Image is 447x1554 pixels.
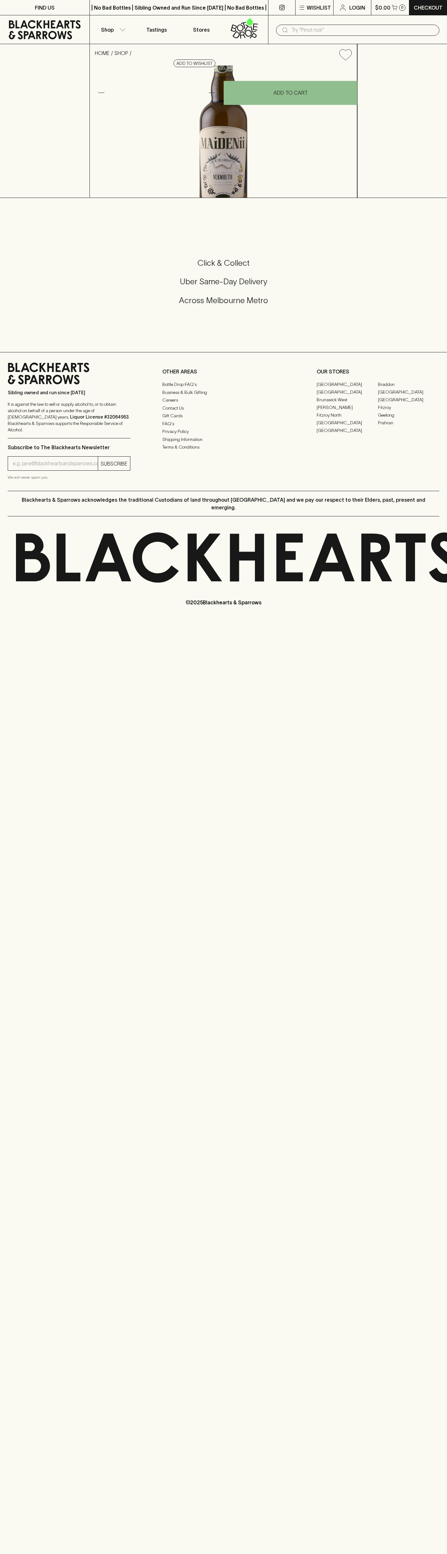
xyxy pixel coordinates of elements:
a: HOME [95,50,110,56]
a: FAQ's [162,420,285,428]
a: Geelong [378,411,439,419]
p: Subscribe to The Blackhearts Newsletter [8,443,130,451]
a: [GEOGRAPHIC_DATA] [378,388,439,396]
button: Add to wishlist [337,47,354,63]
p: We will never spam you [8,474,130,481]
p: Stores [193,26,210,34]
a: Gift Cards [162,412,285,420]
a: [PERSON_NAME] [317,404,378,411]
button: SUBSCRIBE [98,457,130,470]
p: Checkout [414,4,443,12]
a: [GEOGRAPHIC_DATA] [317,381,378,388]
p: Wishlist [307,4,331,12]
a: Contact Us [162,404,285,412]
a: Braddon [378,381,439,388]
strong: Liquor License #32064953 [70,414,129,420]
a: Shipping Information [162,436,285,443]
p: Sibling owned and run since [DATE] [8,389,130,396]
a: [GEOGRAPHIC_DATA] [317,427,378,434]
p: It is against the law to sell or supply alcohol to, or to obtain alcohol on behalf of a person un... [8,401,130,433]
h5: Click & Collect [8,258,439,268]
button: ADD TO CART [224,81,357,105]
img: 3408.png [90,66,357,198]
input: e.g. jane@blackheartsandsparrows.com.au [13,459,98,469]
a: SHOP [114,50,128,56]
div: Call to action block [8,232,439,339]
a: Fitzroy North [317,411,378,419]
p: Tastings [146,26,167,34]
a: Stores [179,15,224,44]
p: 0 [401,6,404,9]
a: Tastings [134,15,179,44]
a: [GEOGRAPHIC_DATA] [378,396,439,404]
button: Shop [90,15,135,44]
a: Careers [162,396,285,404]
p: Login [349,4,365,12]
input: Try "Pinot noir" [291,25,434,35]
p: SUBSCRIBE [101,460,127,467]
p: FIND US [35,4,55,12]
a: [GEOGRAPHIC_DATA] [317,388,378,396]
a: Privacy Policy [162,428,285,436]
a: Bottle Drop FAQ's [162,381,285,388]
h5: Across Melbourne Metro [8,295,439,306]
p: $0.00 [375,4,390,12]
a: Fitzroy [378,404,439,411]
p: Shop [101,26,114,34]
a: Terms & Conditions [162,443,285,451]
h5: Uber Same-Day Delivery [8,276,439,287]
p: OUR STORES [317,368,439,375]
a: Prahran [378,419,439,427]
a: Brunswick West [317,396,378,404]
button: Add to wishlist [173,59,215,67]
p: Blackhearts & Sparrows acknowledges the traditional Custodians of land throughout [GEOGRAPHIC_DAT... [12,496,435,511]
p: ADD TO CART [274,89,308,97]
a: [GEOGRAPHIC_DATA] [317,419,378,427]
p: OTHER AREAS [162,368,285,375]
a: Business & Bulk Gifting [162,388,285,396]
